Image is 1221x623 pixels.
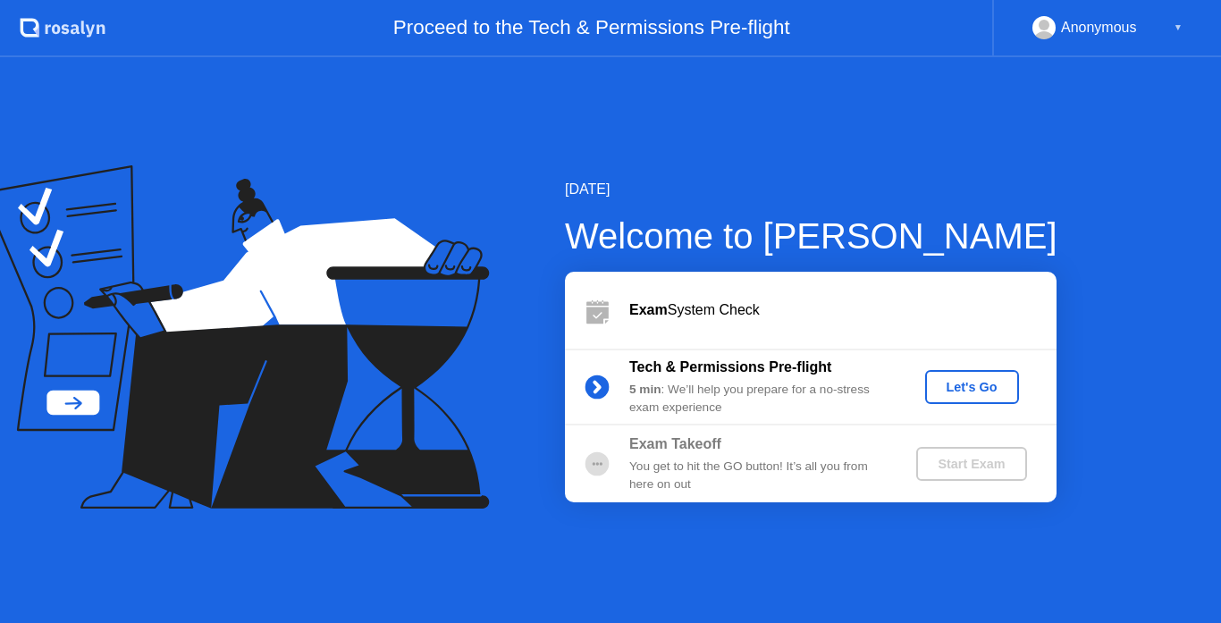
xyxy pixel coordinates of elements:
[565,179,1057,200] div: [DATE]
[1174,16,1183,39] div: ▼
[629,436,721,451] b: Exam Takeoff
[916,447,1026,481] button: Start Exam
[1061,16,1137,39] div: Anonymous
[932,380,1012,394] div: Let's Go
[629,383,661,396] b: 5 min
[629,381,887,417] div: : We’ll help you prepare for a no-stress exam experience
[629,359,831,375] b: Tech & Permissions Pre-flight
[629,302,668,317] b: Exam
[629,458,887,494] div: You get to hit the GO button! It’s all you from here on out
[923,457,1019,471] div: Start Exam
[629,299,1057,321] div: System Check
[925,370,1019,404] button: Let's Go
[565,209,1057,263] div: Welcome to [PERSON_NAME]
